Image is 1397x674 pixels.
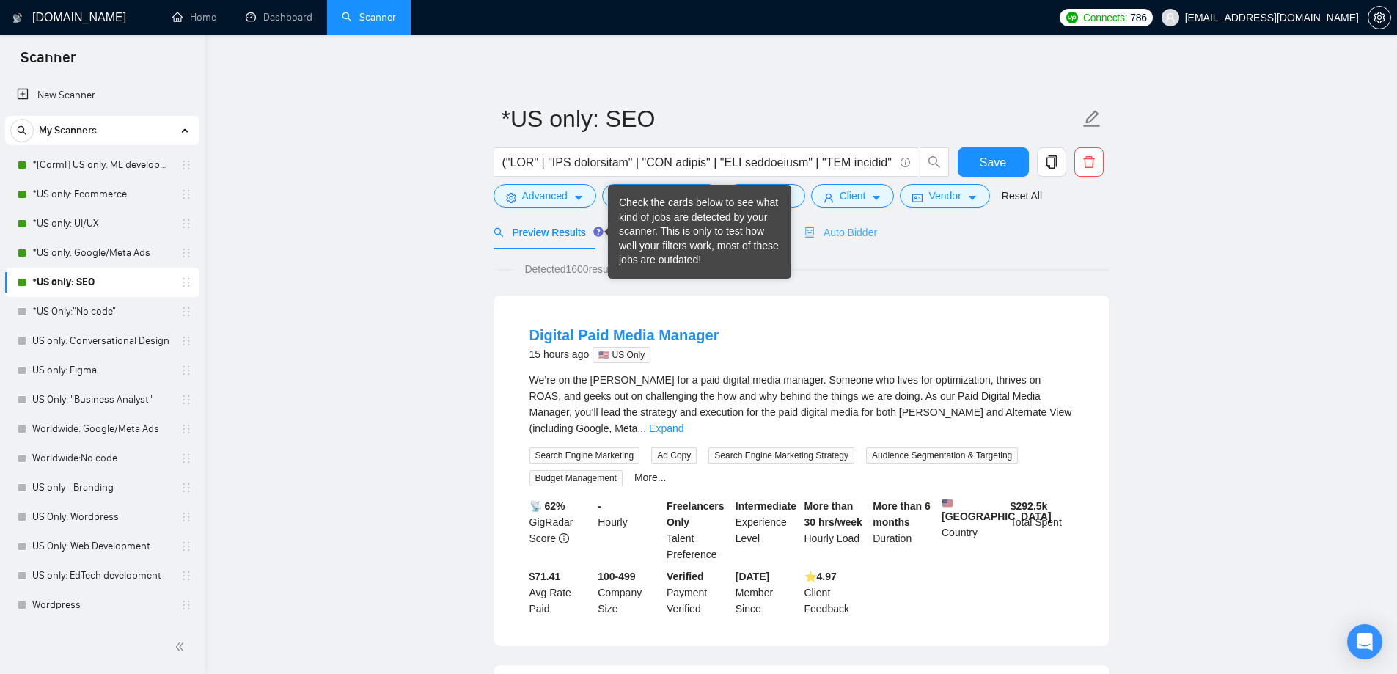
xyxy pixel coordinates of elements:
[494,184,596,208] button: settingAdvancedcaret-down
[527,498,595,563] div: GigRadar Score
[1082,109,1101,128] span: edit
[246,11,312,23] a: dashboardDashboard
[942,498,1052,522] b: [GEOGRAPHIC_DATA]
[824,192,834,203] span: user
[651,447,697,464] span: Ad Copy
[598,571,635,582] b: 100-499
[180,394,192,406] span: holder
[180,599,192,611] span: holder
[32,180,172,209] a: *US only: Ecommerce
[573,192,584,203] span: caret-down
[180,276,192,288] span: holder
[180,188,192,200] span: holder
[1066,12,1078,23] img: upwork-logo.png
[736,571,769,582] b: [DATE]
[527,568,595,617] div: Avg Rate Paid
[942,498,953,508] img: 🇺🇸
[529,470,623,486] span: Budget Management
[494,227,504,238] span: search
[559,533,569,543] span: info-circle
[32,590,172,620] a: Wordpress
[17,81,188,110] a: New Scanner
[32,150,172,180] a: *[Corml] US only: ML development
[595,498,664,563] div: Hourly
[180,306,192,318] span: holder
[637,422,646,434] span: ...
[180,482,192,494] span: holder
[1368,12,1391,23] a: setting
[180,159,192,171] span: holder
[866,447,1018,464] span: Audience Segmentation & Targeting
[598,500,601,512] b: -
[873,500,931,528] b: More than 6 months
[593,347,650,363] span: 🇺🇸 US Only
[871,192,881,203] span: caret-down
[649,422,683,434] a: Expand
[1002,188,1042,204] a: Reset All
[939,498,1008,563] div: Country
[529,500,565,512] b: 📡 62%
[920,147,949,177] button: search
[32,326,172,356] a: US only: Conversational Design
[870,498,939,563] div: Duration
[172,11,216,23] a: homeHome
[733,498,802,563] div: Experience Level
[804,227,877,238] span: Auto Bidder
[502,153,894,172] input: Search Freelance Jobs...
[1037,147,1066,177] button: copy
[32,238,172,268] a: *US only: Google/Meta Ads
[32,209,172,238] a: *US only: UI/UX
[342,11,396,23] a: searchScanner
[804,227,815,238] span: robot
[10,119,34,142] button: search
[5,81,199,110] li: New Scanner
[32,268,172,297] a: *US only: SEO
[900,184,989,208] button: idcardVendorcaret-down
[1165,12,1176,23] span: user
[494,227,599,238] span: Preview Results
[804,500,862,528] b: More than 30 hrs/week
[1074,147,1104,177] button: delete
[1347,624,1382,659] div: Open Intercom Messenger
[1075,155,1103,169] span: delete
[180,453,192,464] span: holder
[175,640,189,654] span: double-left
[840,188,866,204] span: Client
[901,158,910,167] span: info-circle
[32,620,172,649] a: Ed Tech
[32,473,172,502] a: US only - Branding
[1368,12,1390,23] span: setting
[619,196,780,268] div: Check the cards below to see what kind of jobs are detected by your scanner. This is only to test...
[32,444,172,473] a: Worldwide:No code
[32,561,172,590] a: US only: EdTech development
[802,568,870,617] div: Client Feedback
[180,570,192,582] span: holder
[634,472,667,483] a: More...
[802,498,870,563] div: Hourly Load
[667,571,704,582] b: Verified
[32,502,172,532] a: US Only: Wordpress
[180,365,192,376] span: holder
[736,500,796,512] b: Intermediate
[920,155,948,169] span: search
[529,372,1074,436] div: We’re on the [PERSON_NAME] for a paid digital media manager. Someone who lives for optimization, ...
[502,100,1079,137] input: Scanner name...
[180,247,192,259] span: holder
[912,192,923,203] span: idcard
[595,568,664,617] div: Company Size
[1130,10,1146,26] span: 786
[529,327,719,343] a: Digital Paid Media Manager
[32,356,172,385] a: US only: Figma
[664,568,733,617] div: Payment Verified
[180,541,192,552] span: holder
[1038,155,1066,169] span: copy
[32,414,172,444] a: Worldwide: Google/Meta Ads
[180,423,192,435] span: holder
[11,125,33,136] span: search
[733,568,802,617] div: Member Since
[522,188,568,204] span: Advanced
[1083,10,1127,26] span: Connects:
[529,571,561,582] b: $71.41
[9,47,87,78] span: Scanner
[708,447,854,464] span: Search Engine Marketing Strategy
